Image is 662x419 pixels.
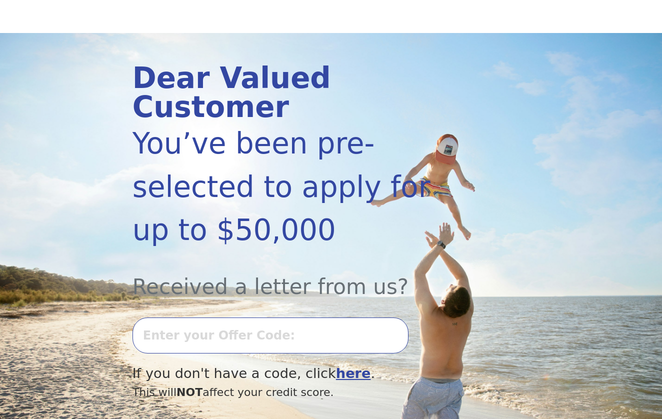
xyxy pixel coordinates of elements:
div: Dear Valued Customer [132,64,470,122]
a: here [336,365,371,381]
div: Received a letter from us? [132,252,470,302]
div: This will affect your credit score. [132,384,470,400]
div: If you don't have a code, click . [132,363,470,384]
span: NOT [176,386,202,398]
div: You’ve been pre-selected to apply for up to $50,000 [132,122,470,252]
input: Enter your Offer Code: [132,317,408,353]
